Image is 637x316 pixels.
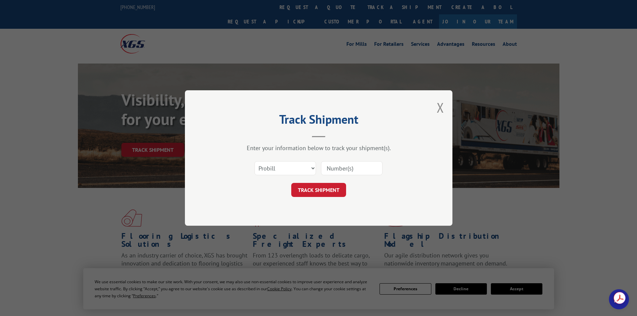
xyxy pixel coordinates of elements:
button: Close modal [437,99,444,116]
button: TRACK SHIPMENT [291,183,346,197]
div: Enter your information below to track your shipment(s). [218,144,419,152]
input: Number(s) [321,161,383,175]
h2: Track Shipment [218,115,419,127]
div: Open chat [609,289,629,309]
